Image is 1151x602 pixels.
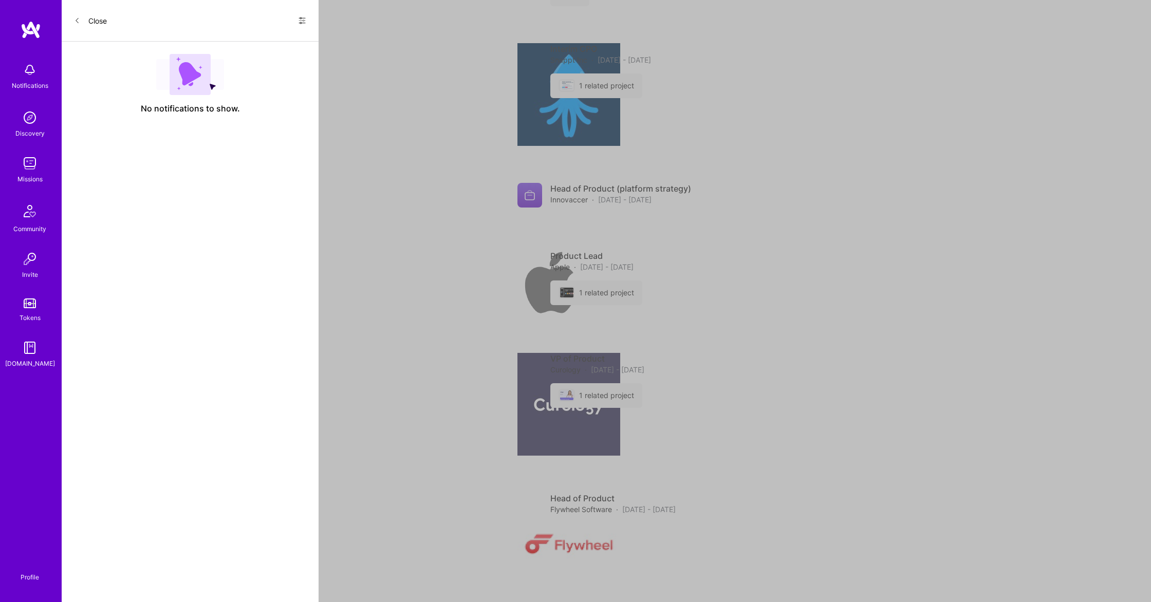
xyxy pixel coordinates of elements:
img: guide book [20,337,40,358]
div: Tokens [20,312,41,323]
img: empty [156,54,224,95]
div: Invite [22,269,38,280]
div: Missions [17,174,43,184]
div: Discovery [15,128,45,139]
img: teamwork [20,153,40,174]
img: discovery [20,107,40,128]
div: [DOMAIN_NAME] [5,358,55,369]
img: Community [17,199,42,223]
img: logo [21,21,41,39]
a: Profile [17,561,43,581]
div: Community [13,223,46,234]
img: bell [20,60,40,80]
img: Invite [20,249,40,269]
button: Close [74,12,107,29]
div: Notifications [12,80,48,91]
div: Profile [21,572,39,581]
span: No notifications to show. [141,103,240,114]
img: tokens [24,298,36,308]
